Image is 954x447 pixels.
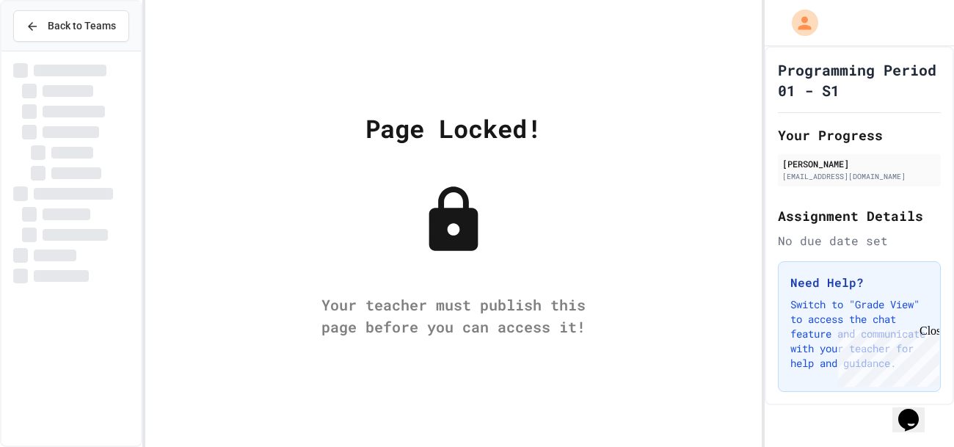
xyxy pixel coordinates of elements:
div: Your teacher must publish this page before you can access it! [307,294,600,338]
div: My Account [776,6,822,40]
h1: Programming Period 01 - S1 [778,59,941,101]
div: Chat with us now!Close [6,6,101,93]
iframe: chat widget [892,388,939,432]
div: Page Locked! [365,109,542,147]
div: No due date set [778,232,941,250]
h3: Need Help? [790,274,928,291]
div: [EMAIL_ADDRESS][DOMAIN_NAME] [782,171,936,182]
h2: Assignment Details [778,206,941,226]
h2: Your Progress [778,125,941,145]
div: [PERSON_NAME] [782,157,936,170]
span: Back to Teams [48,18,116,34]
iframe: chat widget [832,324,939,387]
button: Back to Teams [13,10,129,42]
p: Switch to "Grade View" to access the chat feature and communicate with your teacher for help and ... [790,297,928,371]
